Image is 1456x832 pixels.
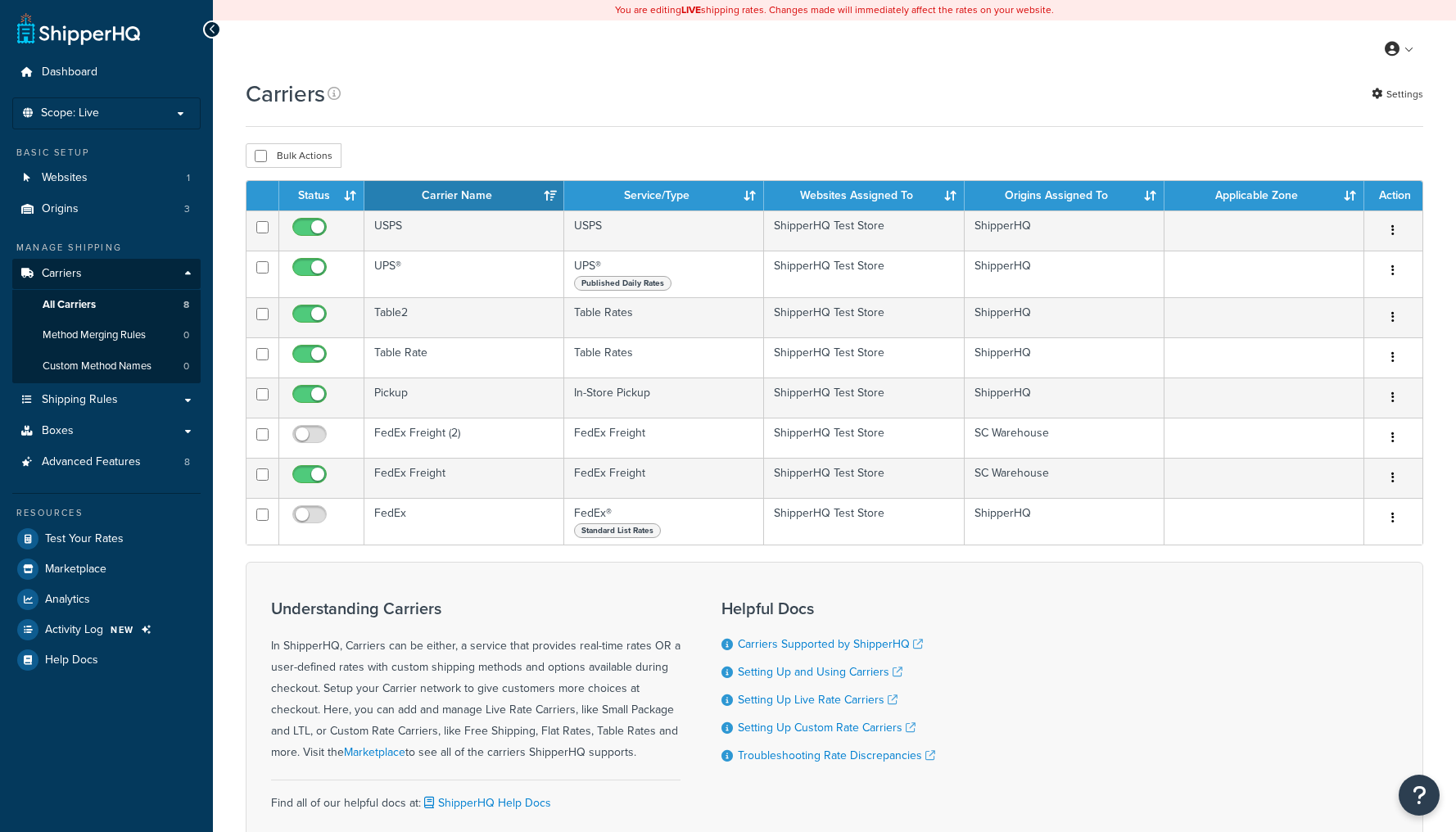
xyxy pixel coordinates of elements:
[184,202,190,216] span: 3
[1364,181,1422,210] th: Action
[421,794,551,812] a: ShipperHQ Help Docs
[364,337,564,378] td: Table Rate
[764,378,964,418] td: ShipperHQ Test Store
[364,458,564,498] td: FedEx Freight
[12,447,201,477] li: Advanced Features
[12,163,201,193] li: Websites
[965,498,1164,545] td: ShipperHQ
[564,297,764,337] td: Table Rates
[45,653,98,667] span: Help Docs
[564,181,764,210] th: Service/Type: activate to sort column ascending
[738,663,902,681] a: Setting Up and Using Carriers
[764,297,964,337] td: ShipperHQ Test Store
[12,259,201,289] a: Carriers
[12,290,201,320] a: All Carriers 8
[965,181,1164,210] th: Origins Assigned To: activate to sort column ascending
[17,12,140,45] a: ShipperHQ Home
[12,524,201,554] a: Test Your Rates
[12,57,201,88] a: Dashboard
[43,328,146,342] span: Method Merging Rules
[12,259,201,383] li: Carriers
[183,298,189,312] span: 8
[764,251,964,297] td: ShipperHQ Test Store
[12,241,201,255] div: Manage Shipping
[965,210,1164,251] td: ShipperHQ
[183,359,189,373] span: 0
[12,320,201,350] a: Method Merging Rules 0
[12,645,201,675] a: Help Docs
[764,337,964,378] td: ShipperHQ Test Store
[12,615,201,644] a: Activity Log NEW
[965,297,1164,337] td: ShipperHQ
[42,171,88,185] span: Websites
[764,498,964,545] td: ShipperHQ Test Store
[271,599,681,763] div: In ShipperHQ, Carriers can be either, a service that provides real-time rates OR a user-defined r...
[183,328,189,342] span: 0
[184,455,190,469] span: 8
[41,106,99,120] span: Scope: Live
[42,393,118,407] span: Shipping Rules
[246,78,325,110] h1: Carriers
[12,351,201,382] li: Custom Method Names
[965,418,1164,458] td: SC Warehouse
[764,210,964,251] td: ShipperHQ Test Store
[364,378,564,418] td: Pickup
[564,210,764,251] td: USPS
[12,615,201,644] li: Activity Log
[564,458,764,498] td: FedEx Freight
[271,780,681,814] div: Find all of our helpful docs at:
[1399,775,1440,816] button: Open Resource Center
[764,458,964,498] td: ShipperHQ Test Store
[42,455,141,469] span: Advanced Features
[12,290,201,320] li: All Carriers
[246,143,341,168] button: Bulk Actions
[344,744,405,761] a: Marketplace
[364,297,564,337] td: Table2
[364,181,564,210] th: Carrier Name: activate to sort column ascending
[564,378,764,418] td: In-Store Pickup
[12,385,201,415] a: Shipping Rules
[564,498,764,545] td: FedEx®
[965,337,1164,378] td: ShipperHQ
[1164,181,1364,210] th: Applicable Zone: activate to sort column ascending
[12,320,201,350] li: Method Merging Rules
[1372,83,1423,106] a: Settings
[12,447,201,477] a: Advanced Features 8
[364,498,564,545] td: FedEx
[12,194,201,224] li: Origins
[12,163,201,193] a: Websites 1
[738,691,898,708] a: Setting Up Live Rate Carriers
[965,458,1164,498] td: SC Warehouse
[721,599,935,617] h3: Helpful Docs
[681,2,701,17] b: LIVE
[738,719,916,736] a: Setting Up Custom Rate Carriers
[12,585,201,614] a: Analytics
[364,210,564,251] td: USPS
[364,251,564,297] td: UPS®
[738,747,935,764] a: Troubleshooting Rate Discrepancies
[965,251,1164,297] td: ShipperHQ
[187,171,190,185] span: 1
[564,337,764,378] td: Table Rates
[364,418,564,458] td: FedEx Freight (2)
[12,506,201,520] div: Resources
[12,146,201,160] div: Basic Setup
[12,194,201,224] a: Origins 3
[12,351,201,382] a: Custom Method Names 0
[43,298,96,312] span: All Carriers
[12,554,201,584] a: Marketplace
[43,359,151,373] span: Custom Method Names
[45,623,103,637] span: Activity Log
[42,424,74,438] span: Boxes
[574,276,671,291] span: Published Daily Rates
[12,416,201,446] li: Boxes
[111,623,134,636] span: NEW
[764,418,964,458] td: ShipperHQ Test Store
[45,532,124,546] span: Test Your Rates
[764,181,964,210] th: Websites Assigned To: activate to sort column ascending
